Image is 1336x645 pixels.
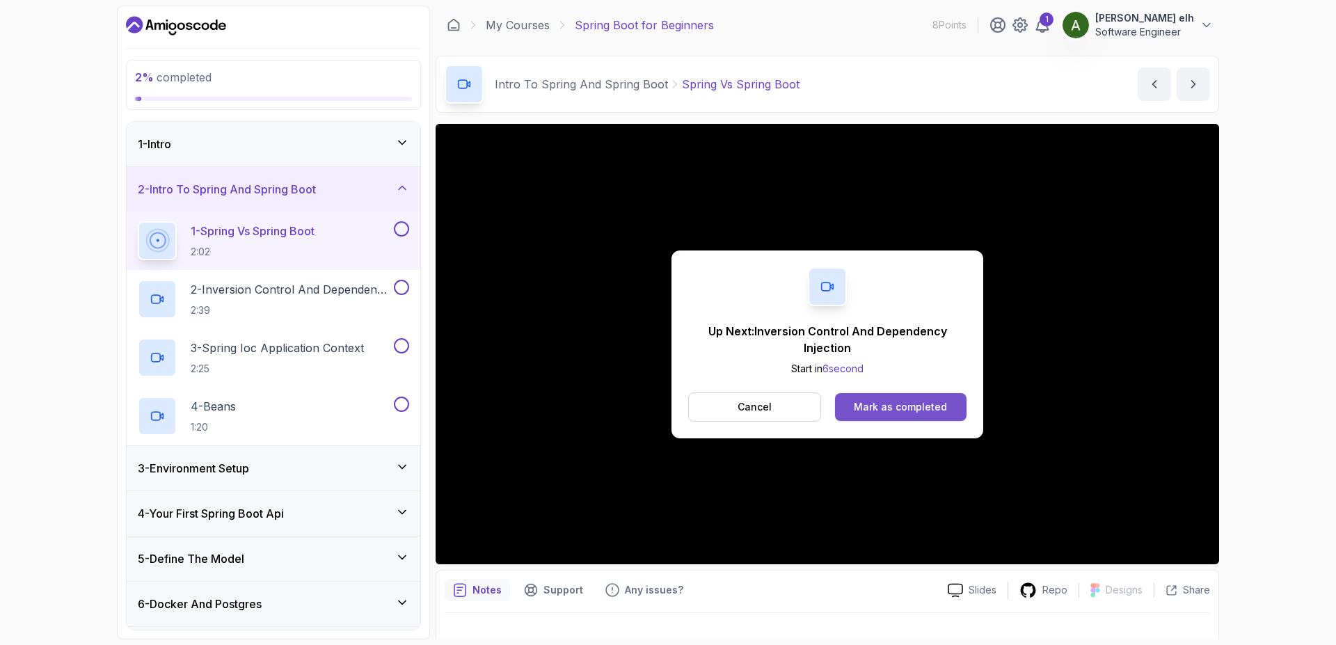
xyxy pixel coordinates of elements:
button: Mark as completed [835,393,967,421]
a: Dashboard [447,18,461,32]
p: Any issues? [625,583,683,597]
button: 6-Docker And Postgres [127,582,420,626]
p: Share [1183,583,1210,597]
p: Cancel [738,400,772,414]
button: 5-Define The Model [127,536,420,581]
button: next content [1177,67,1210,101]
button: user profile image[PERSON_NAME] elhSoftware Engineer [1062,11,1214,39]
div: 1 [1040,13,1053,26]
h3: 1 - Intro [138,136,171,152]
button: 2-Intro To Spring And Spring Boot [127,167,420,212]
iframe: 1 - Spring vs Spring Boot [436,124,1219,564]
p: Software Engineer [1095,25,1194,39]
a: Dashboard [126,15,226,37]
button: notes button [445,579,510,601]
button: 3-Spring Ioc Application Context2:25 [138,338,409,377]
button: 3-Environment Setup [127,446,420,491]
h3: 6 - Docker And Postgres [138,596,262,612]
p: 2 - Inversion Control And Dependency Injection [191,281,391,298]
p: 4 - Beans [191,398,236,415]
a: My Courses [486,17,550,33]
div: Mark as completed [854,400,947,414]
p: Slides [969,583,996,597]
a: 1 [1034,17,1051,33]
h3: 5 - Define The Model [138,550,244,567]
p: 1 - Spring Vs Spring Boot [191,223,315,239]
h3: 3 - Environment Setup [138,460,249,477]
p: 2:39 [191,303,391,317]
p: Repo [1042,583,1067,597]
button: previous content [1138,67,1171,101]
p: 1:20 [191,420,236,434]
p: Up Next: Inversion Control And Dependency Injection [688,323,967,356]
p: Start in [688,362,967,376]
span: completed [135,70,212,84]
button: 4-Your First Spring Boot Api [127,491,420,536]
p: [PERSON_NAME] elh [1095,11,1194,25]
p: Intro To Spring And Spring Boot [495,76,668,93]
p: Support [543,583,583,597]
p: 8 Points [932,18,967,32]
h3: 4 - Your First Spring Boot Api [138,505,284,522]
p: 2:02 [191,245,315,259]
p: Spring Boot for Beginners [575,17,714,33]
button: 2-Inversion Control And Dependency Injection2:39 [138,280,409,319]
button: 1-Intro [127,122,420,166]
a: Repo [1008,582,1079,599]
p: 3 - Spring Ioc Application Context [191,340,364,356]
p: Notes [472,583,502,597]
a: Slides [937,583,1008,598]
button: 1-Spring Vs Spring Boot2:02 [138,221,409,260]
img: user profile image [1063,12,1089,38]
button: Feedback button [597,579,692,601]
h3: 2 - Intro To Spring And Spring Boot [138,181,316,198]
span: 2 % [135,70,154,84]
button: Support button [516,579,591,601]
button: 4-Beans1:20 [138,397,409,436]
button: Cancel [688,392,821,422]
p: 2:25 [191,362,364,376]
button: Share [1154,583,1210,597]
span: 6 second [822,363,864,374]
p: Spring Vs Spring Boot [682,76,800,93]
p: Designs [1106,583,1143,597]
